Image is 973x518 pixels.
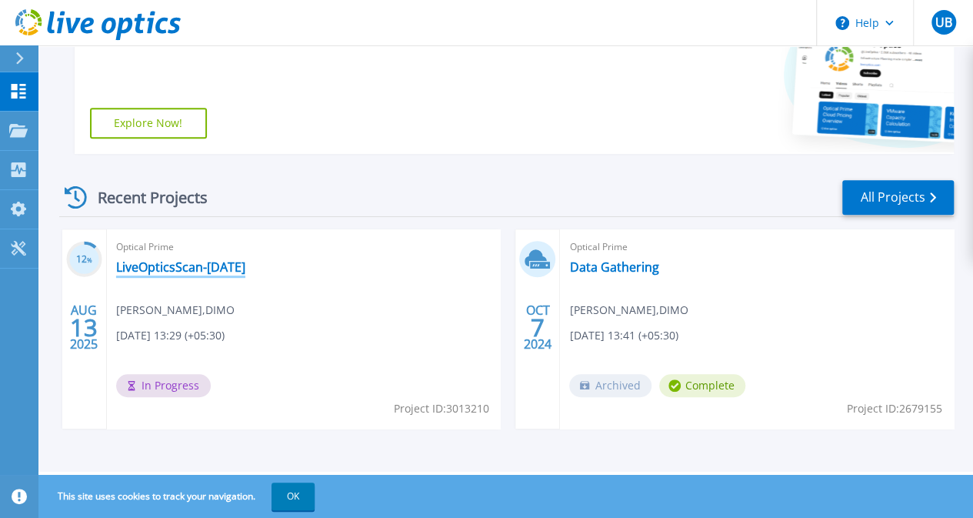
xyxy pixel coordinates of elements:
[116,374,211,397] span: In Progress
[842,180,954,215] a: All Projects
[569,374,651,397] span: Archived
[569,302,688,319] span: [PERSON_NAME] , DIMO
[393,400,488,417] span: Project ID: 3013210
[531,321,545,334] span: 7
[272,483,315,510] button: OK
[90,108,207,139] a: Explore Now!
[659,374,745,397] span: Complete
[116,327,225,344] span: [DATE] 13:29 (+05:30)
[569,259,658,275] a: Data Gathering
[59,179,228,216] div: Recent Projects
[569,239,945,256] span: Optical Prime
[116,239,491,256] span: Optical Prime
[42,483,315,510] span: This site uses cookies to track your navigation.
[116,259,245,275] a: LiveOpticsScan-[DATE]
[847,400,942,417] span: Project ID: 2679155
[87,256,92,264] span: %
[935,16,951,28] span: UB
[569,327,678,344] span: [DATE] 13:41 (+05:30)
[66,251,102,269] h3: 12
[69,299,98,356] div: AUG 2025
[523,299,552,356] div: OCT 2024
[70,321,98,334] span: 13
[116,302,235,319] span: [PERSON_NAME] , DIMO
